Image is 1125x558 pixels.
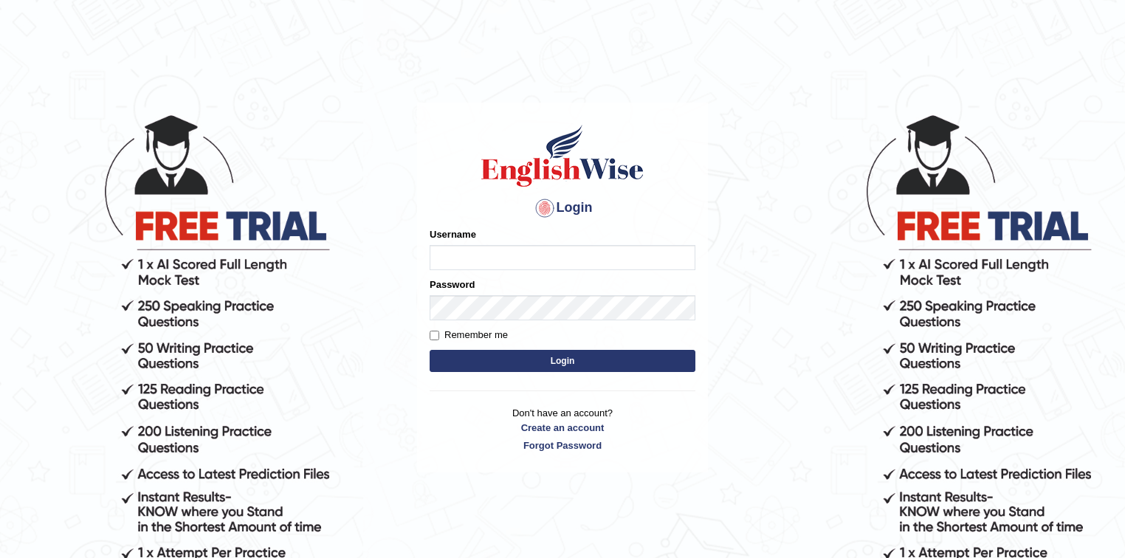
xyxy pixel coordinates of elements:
a: Create an account [430,421,695,435]
input: Remember me [430,331,439,340]
label: Remember me [430,328,508,342]
label: Password [430,278,475,292]
label: Username [430,227,476,241]
a: Forgot Password [430,438,695,452]
button: Login [430,350,695,372]
h4: Login [430,196,695,220]
p: Don't have an account? [430,406,695,452]
img: Logo of English Wise sign in for intelligent practice with AI [478,123,647,189]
